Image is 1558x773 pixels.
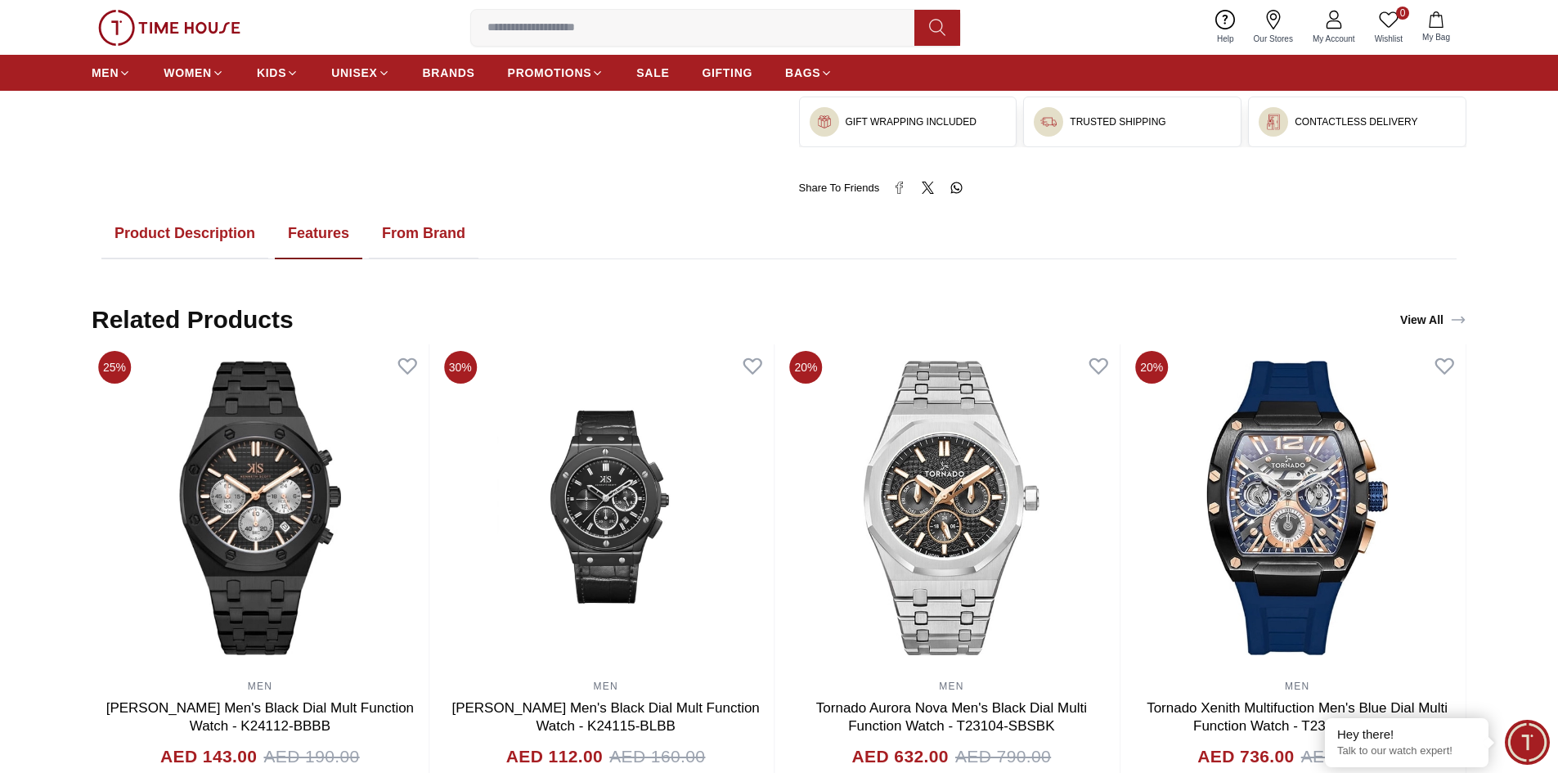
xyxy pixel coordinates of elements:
[506,744,603,770] h4: AED 112.00
[1368,33,1409,45] span: Wishlist
[1337,744,1476,758] p: Talk to our watch expert!
[636,58,669,88] a: SALE
[785,58,833,88] a: BAGS
[331,65,377,81] span: UNISEX
[816,700,1087,734] a: Tornado Aurora Nova Men's Black Dial Multi Function Watch - T23104-SBSBK
[1197,744,1294,770] h4: AED 736.00
[1412,8,1460,47] button: My Bag
[1337,726,1476,743] div: Hey there!
[331,58,389,88] a: UNISEX
[783,344,1120,672] img: Tornado Aurora Nova Men's Black Dial Multi Function Watch - T23104-SBSBK
[92,65,119,81] span: MEN
[508,58,604,88] a: PROMOTIONS
[508,65,592,81] span: PROMOTIONS
[790,351,823,384] span: 20%
[1301,744,1397,770] span: AED 920.00
[248,681,272,692] a: MEN
[939,681,963,692] a: MEN
[1400,312,1466,328] div: View All
[1396,7,1409,20] span: 0
[1207,7,1244,48] a: Help
[1040,114,1057,130] img: ...
[275,209,362,259] button: Features
[1295,115,1417,128] h3: CONTACTLESS DELIVERY
[257,65,286,81] span: KIDS
[369,209,478,259] button: From Brand
[636,65,669,81] span: SALE
[1397,308,1470,331] a: View All
[852,744,949,770] h4: AED 632.00
[1129,344,1466,672] img: Tornado Xenith Multifuction Men's Blue Dial Multi Function Watch - T23105-BSNNK
[164,65,212,81] span: WOMEN
[1265,114,1282,130] img: ...
[1416,31,1457,43] span: My Bag
[1244,7,1303,48] a: Our Stores
[423,58,475,88] a: BRANDS
[799,180,880,196] span: Share To Friends
[1210,33,1241,45] span: Help
[98,10,240,46] img: ...
[702,58,752,88] a: GIFTING
[816,114,833,130] img: ...
[106,700,414,734] a: [PERSON_NAME] Men's Black Dial Mult Function Watch - K24112-BBBB
[1285,681,1309,692] a: MEN
[846,115,977,128] h3: GIFT WRAPPING INCLUDED
[1365,7,1412,48] a: 0Wishlist
[1247,33,1300,45] span: Our Stores
[92,58,131,88] a: MEN
[702,65,752,81] span: GIFTING
[164,58,224,88] a: WOMEN
[92,305,294,335] h2: Related Products
[444,351,477,384] span: 30%
[1306,33,1362,45] span: My Account
[1147,700,1448,734] a: Tornado Xenith Multifuction Men's Blue Dial Multi Function Watch - T23105-BSNNK
[609,744,705,770] span: AED 160.00
[593,681,617,692] a: MEN
[955,744,1051,770] span: AED 790.00
[160,744,257,770] h4: AED 143.00
[257,58,299,88] a: KIDS
[1135,351,1168,384] span: 20%
[92,344,429,672] img: Kenneth Scott Men's Black Dial Mult Function Watch - K24112-BBBB
[451,700,759,734] a: [PERSON_NAME] Men's Black Dial Mult Function Watch - K24115-BLBB
[98,351,131,384] span: 25%
[423,65,475,81] span: BRANDS
[1070,115,1165,128] h3: TRUSTED SHIPPING
[101,209,268,259] button: Product Description
[263,744,359,770] span: AED 190.00
[1505,720,1550,765] div: Chat Widget
[438,344,775,672] img: Kenneth Scott Men's Black Dial Mult Function Watch - K24115-BLBB
[785,65,820,81] span: BAGS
